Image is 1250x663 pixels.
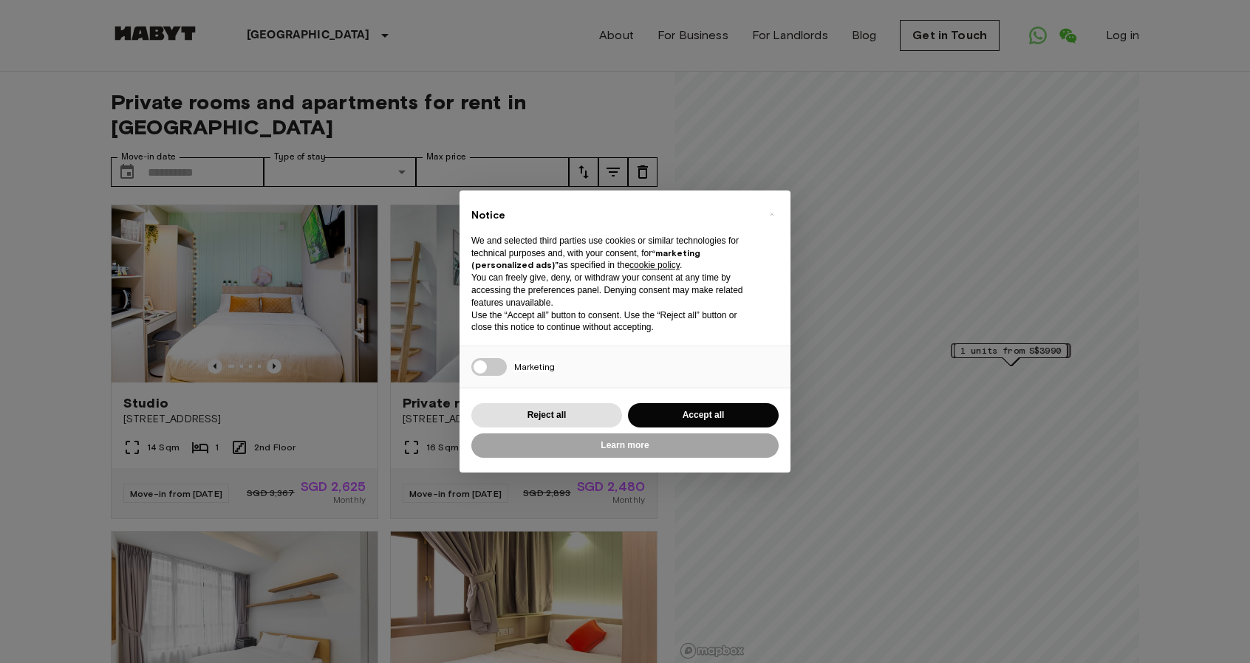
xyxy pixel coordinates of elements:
p: We and selected third parties use cookies or similar technologies for technical purposes and, wit... [471,235,755,272]
strong: “marketing (personalized ads)” [471,247,700,271]
button: Close this notice [759,202,783,226]
p: Use the “Accept all” button to consent. Use the “Reject all” button or close this notice to conti... [471,309,755,334]
button: Learn more [471,433,779,458]
button: Reject all [471,403,622,427]
button: Accept all [628,403,779,427]
span: × [769,205,774,223]
a: cookie policy [629,260,680,270]
h2: Notice [471,208,755,223]
p: You can freely give, deny, or withdraw your consent at any time by accessing the preferences pane... [471,272,755,309]
span: Marketing [514,361,555,372]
